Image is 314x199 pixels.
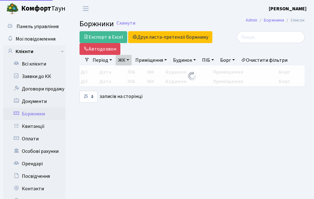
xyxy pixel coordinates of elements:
[17,23,59,30] span: Панель управління
[187,71,197,81] img: Обробка...
[3,145,65,158] a: Особові рахунки
[3,182,65,195] a: Контакти
[246,17,257,23] a: Admin
[3,95,65,108] a: Документи
[133,55,169,66] a: Приміщення
[117,20,135,26] a: Скинути
[80,43,120,55] a: Автодозвон
[3,20,65,33] a: Панель управління
[3,120,65,133] a: Квитанції
[236,14,314,27] nav: breadcrumb
[237,31,305,43] input: Пошук...
[171,55,198,66] a: Будинок
[80,31,127,43] a: Експорт в Excel
[264,17,284,23] a: Боржники
[21,3,51,13] b: Комфорт
[90,55,114,66] a: Період
[21,3,65,14] span: Таун
[78,3,94,14] button: Переключити навігацію
[3,170,65,182] a: Посвідчення
[128,31,212,43] button: Друк листа-претензії боржнику
[3,158,65,170] a: Орендарі
[218,55,237,66] a: Борг
[3,45,65,58] a: Клієнти
[116,55,132,66] a: ЖК
[80,18,114,29] span: Боржники
[3,83,65,95] a: Договори продажу
[80,91,143,103] label: записів на сторінці
[16,36,56,42] span: Мої повідомлення
[3,133,65,145] a: Оплати
[3,58,65,70] a: Всі клієнти
[3,33,65,45] a: Мої повідомлення
[3,70,65,83] a: Заявки до КК
[200,55,216,66] a: ПІБ
[269,5,307,12] a: [PERSON_NAME]
[6,2,19,15] img: logo.png
[80,91,98,103] select: записів на сторінці
[284,17,305,24] li: Список
[3,108,65,120] a: Боржники
[239,55,290,66] a: Очистити фільтри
